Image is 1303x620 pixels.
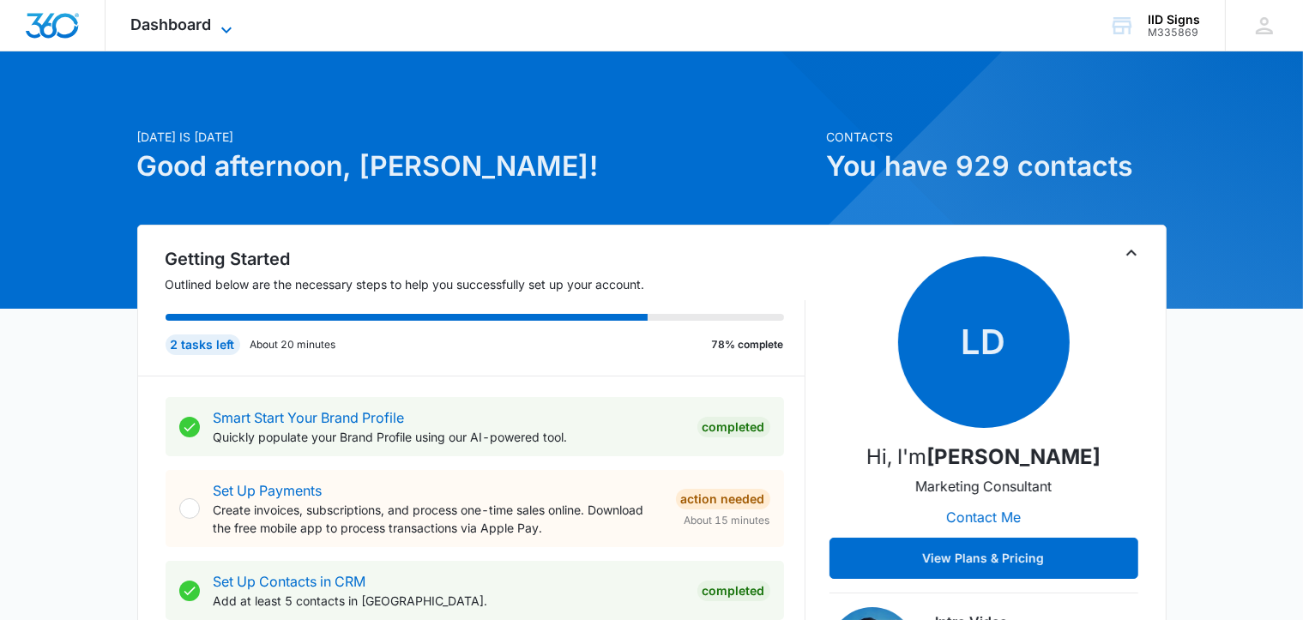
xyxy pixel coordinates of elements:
[827,128,1167,146] p: Contacts
[829,538,1138,579] button: View Plans & Pricing
[214,592,684,610] p: Add at least 5 contacts in [GEOGRAPHIC_DATA].
[1148,13,1200,27] div: account name
[214,409,405,426] a: Smart Start Your Brand Profile
[166,246,805,272] h2: Getting Started
[214,573,366,590] a: Set Up Contacts in CRM
[137,128,817,146] p: [DATE] is [DATE]
[929,497,1038,538] button: Contact Me
[915,476,1052,497] p: Marketing Consultant
[697,581,770,601] div: Completed
[676,489,770,509] div: Action Needed
[827,146,1167,187] h1: You have 929 contacts
[898,256,1070,428] span: LD
[712,337,784,352] p: 78% complete
[685,513,770,528] span: About 15 minutes
[214,428,684,446] p: Quickly populate your Brand Profile using our AI-powered tool.
[131,15,212,33] span: Dashboard
[214,482,323,499] a: Set Up Payments
[137,146,817,187] h1: Good afternoon, [PERSON_NAME]!
[926,444,1101,469] strong: [PERSON_NAME]
[697,417,770,437] div: Completed
[250,337,336,352] p: About 20 minutes
[214,501,662,537] p: Create invoices, subscriptions, and process one-time sales online. Download the free mobile app t...
[1148,27,1200,39] div: account id
[166,334,240,355] div: 2 tasks left
[166,275,805,293] p: Outlined below are the necessary steps to help you successfully set up your account.
[866,442,1101,473] p: Hi, I'm
[1121,243,1142,263] button: Toggle Collapse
